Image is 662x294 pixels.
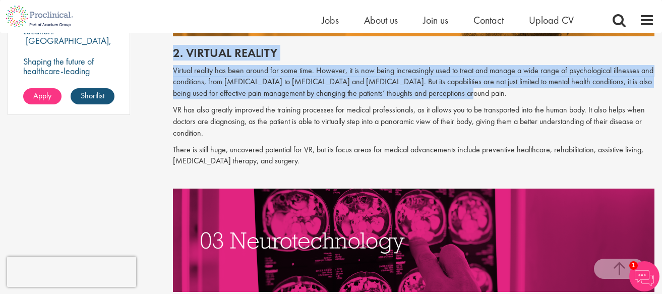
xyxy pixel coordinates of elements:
p: Virtual reality has been around for some time. However, it is now being increasingly used to trea... [173,65,654,100]
a: Upload CV [529,14,574,27]
h2: 2. Virtual reality [173,46,654,60]
a: About us [364,14,398,27]
img: Chatbot [629,261,659,291]
p: Shaping the future of healthcare-leading product innovation at the intersection of technology and... [23,56,114,104]
a: Join us [423,14,448,27]
a: Apply [23,88,62,104]
span: 1 [629,261,638,270]
span: Apply [33,90,51,101]
iframe: reCAPTCHA [7,257,136,287]
p: [GEOGRAPHIC_DATA], [GEOGRAPHIC_DATA] [23,35,111,56]
p: VR has also greatly improved the training processes for medical professionals, as it allows you t... [173,104,654,139]
a: Jobs [322,14,339,27]
p: There is still huge, uncovered potential for VR, but its focus areas for medical advancements inc... [173,144,654,167]
a: Contact [473,14,504,27]
a: Shortlist [71,88,114,104]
